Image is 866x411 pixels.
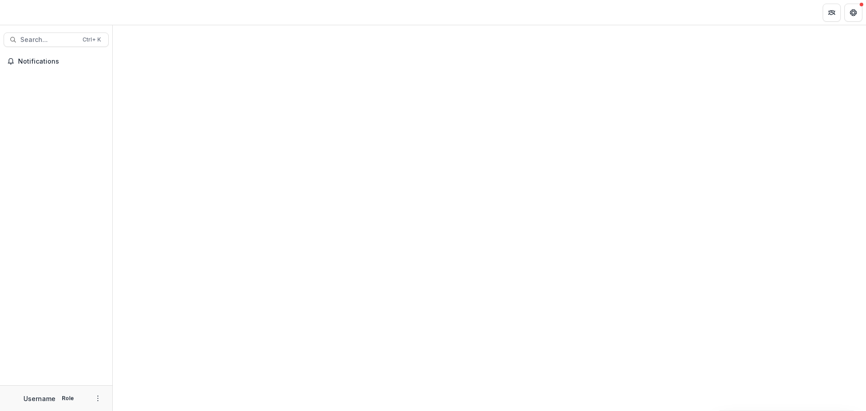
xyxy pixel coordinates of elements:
button: Search... [4,32,109,47]
button: Get Help [844,4,862,22]
span: Search... [20,36,77,44]
button: Notifications [4,54,109,69]
span: Notifications [18,58,105,65]
div: Ctrl + K [81,35,103,45]
button: More [92,393,103,404]
p: Username [23,394,55,403]
p: Role [59,394,77,402]
button: Partners [823,4,841,22]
